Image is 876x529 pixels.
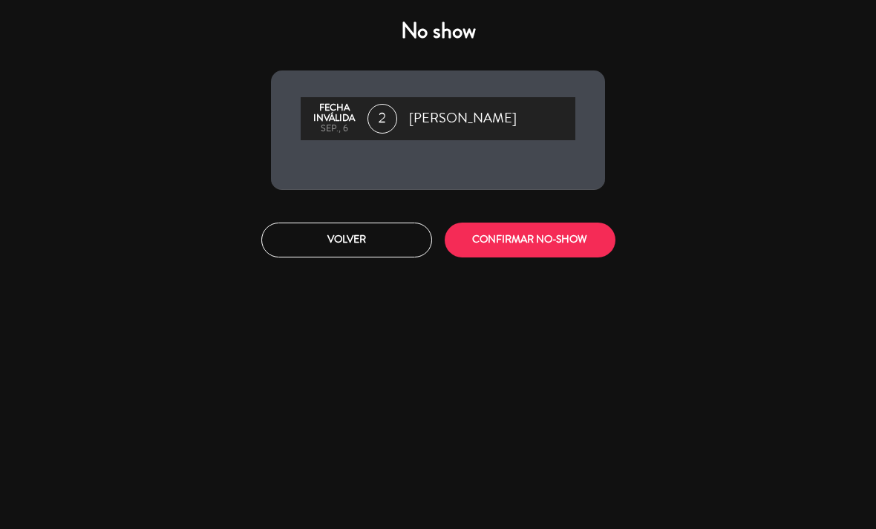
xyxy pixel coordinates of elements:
[308,103,360,124] div: Fecha inválida
[308,124,360,134] div: sep., 6
[409,108,517,130] span: [PERSON_NAME]
[261,223,432,257] button: Volver
[271,18,605,45] h4: No show
[367,104,397,134] span: 2
[445,223,615,257] button: CONFIRMAR NO-SHOW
